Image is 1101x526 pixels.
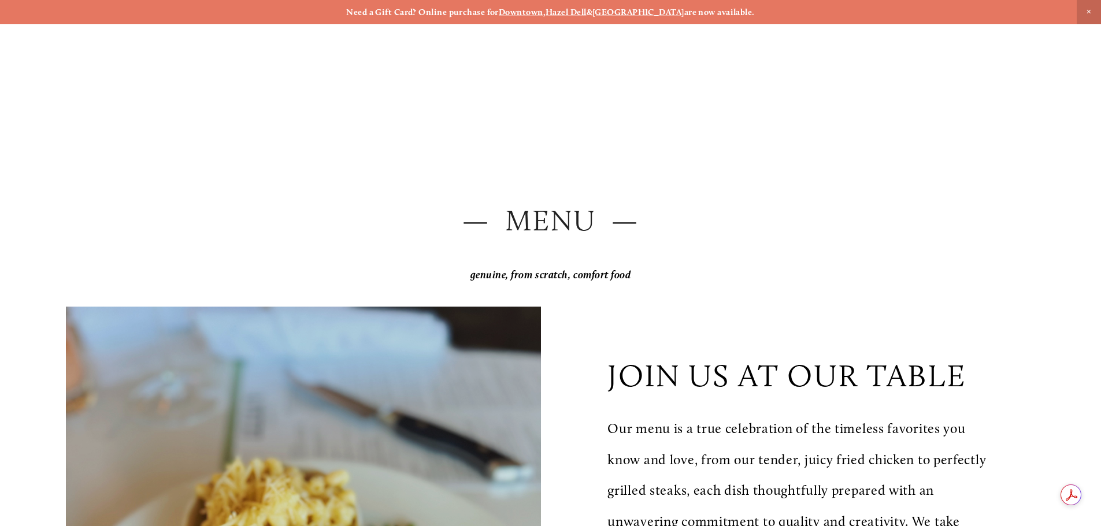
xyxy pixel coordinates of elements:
[546,7,587,17] a: Hazel Dell
[592,7,684,17] a: [GEOGRAPHIC_DATA]
[470,268,631,281] em: genuine, from scratch, comfort food
[66,200,1035,241] h2: — Menu —
[346,7,499,17] strong: Need a Gift Card? Online purchase for
[587,7,592,17] strong: &
[543,7,546,17] strong: ,
[607,357,966,394] p: join us at our table
[684,7,755,17] strong: are now available.
[499,7,543,17] a: Downtown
